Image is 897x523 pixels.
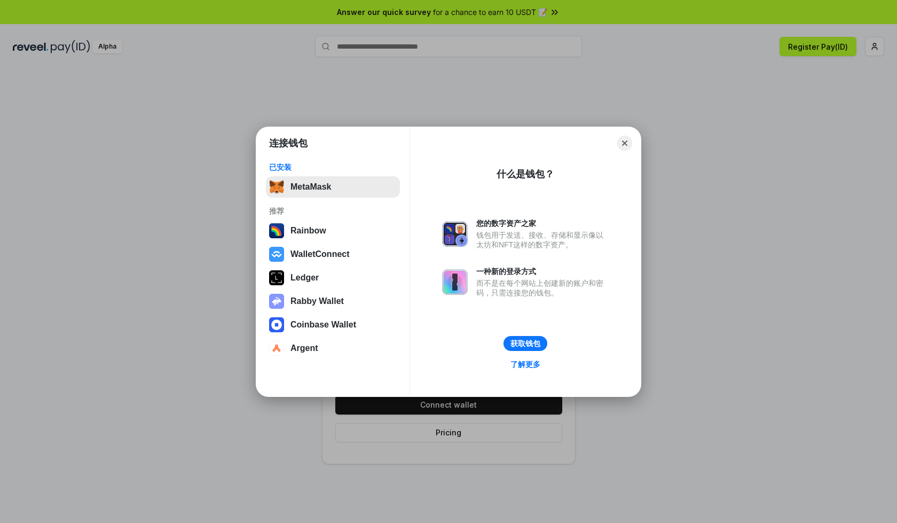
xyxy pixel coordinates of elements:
[510,360,540,369] div: 了解更多
[269,270,284,285] img: svg+xml,%3Csvg%20xmlns%3D%22http%3A%2F%2Fwww.w3.org%2F2000%2Fsvg%22%20width%3D%2228%22%20height%3...
[269,294,284,309] img: svg+xml,%3Csvg%20xmlns%3D%22http%3A%2F%2Fwww.w3.org%2F2000%2Fsvg%22%20fill%3D%22none%22%20viewBox...
[269,223,284,238] img: svg+xml,%3Csvg%20width%3D%22120%22%20height%3D%22120%22%20viewBox%3D%220%200%20120%20120%22%20fil...
[442,269,468,295] img: svg+xml,%3Csvg%20xmlns%3D%22http%3A%2F%2Fwww.w3.org%2F2000%2Fsvg%22%20fill%3D%22none%22%20viewBox...
[266,244,400,265] button: WalletConnect
[266,291,400,312] button: Rabby Wallet
[503,336,547,351] button: 获取钱包
[266,176,400,198] button: MetaMask
[266,267,400,288] button: Ledger
[617,136,632,151] button: Close
[442,221,468,247] img: svg+xml,%3Csvg%20xmlns%3D%22http%3A%2F%2Fwww.w3.org%2F2000%2Fsvg%22%20fill%3D%22none%22%20viewBox...
[290,182,331,192] div: MetaMask
[476,218,609,228] div: 您的数字资产之家
[269,179,284,194] img: svg+xml,%3Csvg%20fill%3D%22none%22%20height%3D%2233%22%20viewBox%3D%220%200%2035%2033%22%20width%...
[269,317,284,332] img: svg+xml,%3Csvg%20width%3D%2228%22%20height%3D%2228%22%20viewBox%3D%220%200%2028%2028%22%20fill%3D...
[476,230,609,249] div: 钱包用于发送、接收、存储和显示像以太坊和NFT这样的数字资产。
[504,357,547,371] a: 了解更多
[269,137,308,150] h1: 连接钱包
[290,273,319,283] div: Ledger
[476,278,609,298] div: 而不是在每个网站上创建新的账户和密码，只需连接您的钱包。
[510,339,540,348] div: 获取钱包
[266,220,400,241] button: Rainbow
[266,314,400,335] button: Coinbase Wallet
[290,344,318,353] div: Argent
[269,341,284,356] img: svg+xml,%3Csvg%20width%3D%2228%22%20height%3D%2228%22%20viewBox%3D%220%200%2028%2028%22%20fill%3D...
[269,247,284,262] img: svg+xml,%3Csvg%20width%3D%2228%22%20height%3D%2228%22%20viewBox%3D%220%200%2028%2028%22%20fill%3D...
[476,267,609,276] div: 一种新的登录方式
[290,320,356,330] div: Coinbase Wallet
[290,226,326,236] div: Rainbow
[266,338,400,359] button: Argent
[269,206,397,216] div: 推荐
[290,249,350,259] div: WalletConnect
[269,162,397,172] div: 已安装
[290,296,344,306] div: Rabby Wallet
[497,168,554,181] div: 什么是钱包？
